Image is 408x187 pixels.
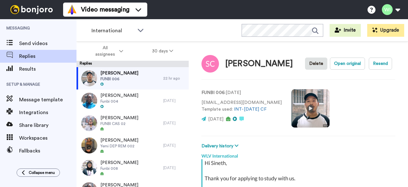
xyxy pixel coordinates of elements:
span: [PERSON_NAME] [100,160,138,166]
span: Send videos [19,40,76,47]
button: 30 days [138,45,188,57]
img: vm-color.svg [67,4,77,15]
strong: FUNBI 006 [201,90,225,95]
span: Message template [19,96,76,104]
span: [DATE] [208,117,223,121]
span: FUNBI CAS 02 [100,121,138,126]
img: 27eae013-6e91-46e1-8cbe-64125cb1c4be-thumb.jpg [81,93,97,109]
span: [PERSON_NAME] [100,92,138,99]
span: Collapse menu [29,170,55,175]
span: Yemi DEP REM 002 [100,144,138,149]
button: Invite [330,24,361,37]
a: [PERSON_NAME]FUNBI 00622 hr ago [76,67,189,90]
span: FUNBI 006 [100,76,138,82]
img: Image of Sineth Jayalth [201,55,219,73]
span: Fallbacks [19,147,76,155]
img: bj-logo-header-white.svg [8,5,55,14]
div: [DATE] [163,121,186,126]
span: Replies [19,52,76,60]
button: Delivery history [201,143,240,150]
span: Funbi 004 [100,99,138,104]
span: Share library [19,121,76,129]
p: : [DATE] [201,90,282,96]
a: INT-[DATE] CF [234,107,266,112]
div: [DATE] [163,143,186,148]
div: WLV International [201,150,395,159]
span: International [91,27,134,35]
span: [PERSON_NAME] [100,115,138,121]
span: [PERSON_NAME] [100,70,138,76]
div: [PERSON_NAME] [225,59,293,68]
div: [DATE] [163,165,186,170]
a: [PERSON_NAME]Funbi 008[DATE] [76,157,189,179]
a: [PERSON_NAME]FUNBI CAS 02[DATE] [76,112,189,134]
span: Integrations [19,109,76,116]
img: 46da0128-3f39-4863-8f80-8c1b6129621d-thumb.jpg [81,160,97,176]
button: Resend [369,58,392,70]
button: Open original [330,58,365,70]
span: All assignees [92,45,118,58]
img: 934c795c-2441-4cc1-99fb-b43445c6dab2-thumb.jpg [81,115,97,131]
button: Delete [305,58,327,70]
img: 0c24e88b-33c6-4f8d-8092-57adc2dd1af8-thumb.jpg [81,137,97,153]
img: 20357b13-09c5-4b1e-98cd-6bacbcb48d6b-thumb.jpg [81,70,97,86]
span: Results [19,65,76,73]
div: 22 hr ago [163,76,186,81]
span: Funbi 008 [100,166,138,171]
div: Replies [76,61,189,67]
button: Upgrade [367,24,404,37]
button: Collapse menu [17,168,60,177]
span: [PERSON_NAME] [100,137,138,144]
a: [PERSON_NAME]Funbi 004[DATE] [76,90,189,112]
span: Video messaging [81,5,129,14]
a: [PERSON_NAME]Yemi DEP REM 002[DATE] [76,134,189,157]
button: All assignees [78,42,138,60]
div: [DATE] [163,98,186,103]
span: Workspaces [19,134,76,142]
p: [EMAIL_ADDRESS][DOMAIN_NAME] Template used: [201,99,282,113]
